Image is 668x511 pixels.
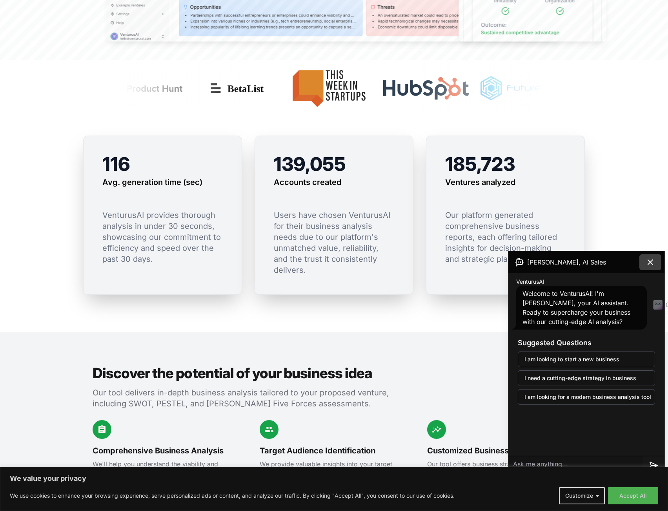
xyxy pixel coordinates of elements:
button: I am looking for a modern business analysis tool [518,389,655,405]
button: Accept All [608,487,658,504]
button: Customize [559,487,605,504]
span: Welcome to VenturusAI! I'm [PERSON_NAME], your AI assistant. Ready to supercharge your business w... [522,290,630,326]
h3: Target Audience Identification [260,445,408,456]
p: We'll help you understand the viability and potential challenges of your business idea. Our tool ... [93,459,241,506]
h3: Comprehensive Business Analysis [93,445,241,456]
span: 139,055 [274,152,346,176]
span: 185,723 [445,152,515,176]
img: Product Hunt [86,63,198,114]
p: We use cookies to enhance your browsing experience, serve personalized ads or content, and analyz... [10,491,455,500]
button: I am looking to start a new business [518,352,655,367]
h3: Accounts created [274,177,341,188]
p: We value your privacy [10,474,658,483]
img: Hubspot [383,77,469,100]
span: [PERSON_NAME], AI Sales [527,257,606,267]
p: Our platform generated comprehensive business reports, each offering tailored insights for decisi... [445,210,566,265]
p: VenturusAI provides thorough analysis in under 30 seconds, showcasing our commitment to efficienc... [102,210,223,265]
button: I need a cutting-edge strategy in business [518,370,655,386]
img: Betalist [204,77,275,100]
img: This Week in Startups [281,63,377,114]
h2: Discover the potential of your business idea [93,365,394,381]
h3: Suggested Questions [518,337,655,348]
h3: Avg. generation time (sec) [102,177,202,188]
img: Futuretools [475,63,575,114]
p: Our tool offers business strategy recommendations, framework suggestions, and requirements analys... [427,459,576,506]
span: 116 [102,152,130,176]
p: We provide valuable insights into your target audience, complete with user stories and demographi... [260,459,408,506]
p: Our tool delivers in-depth business analysis tailored to your proposed venture, including SWOT, P... [93,387,394,409]
p: Users have chosen VenturusAI for their business analysis needs due to our platform's unmatched va... [274,210,394,275]
h3: Ventures analyzed [445,177,515,188]
h3: Customized Business Strategies [427,445,576,456]
span: VenturusAI [516,278,544,286]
